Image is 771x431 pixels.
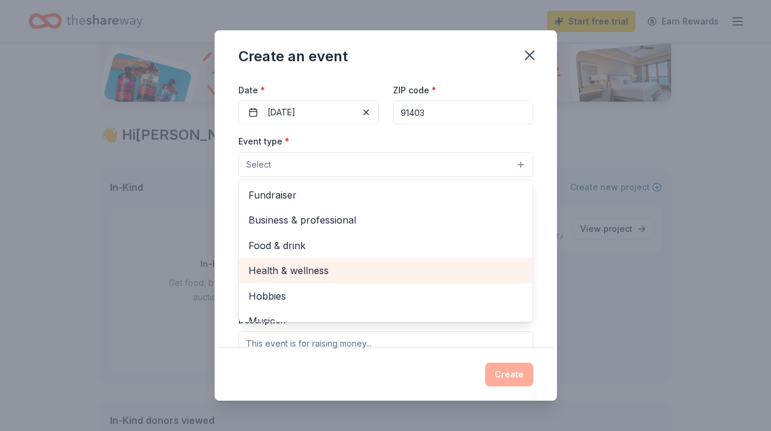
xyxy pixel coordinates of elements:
[246,158,271,172] span: Select
[248,288,523,304] span: Hobbies
[248,263,523,278] span: Health & wellness
[238,180,533,322] div: Select
[238,152,533,177] button: Select
[248,313,523,329] span: Music
[248,238,523,253] span: Food & drink
[248,187,523,203] span: Fundraiser
[248,212,523,228] span: Business & professional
